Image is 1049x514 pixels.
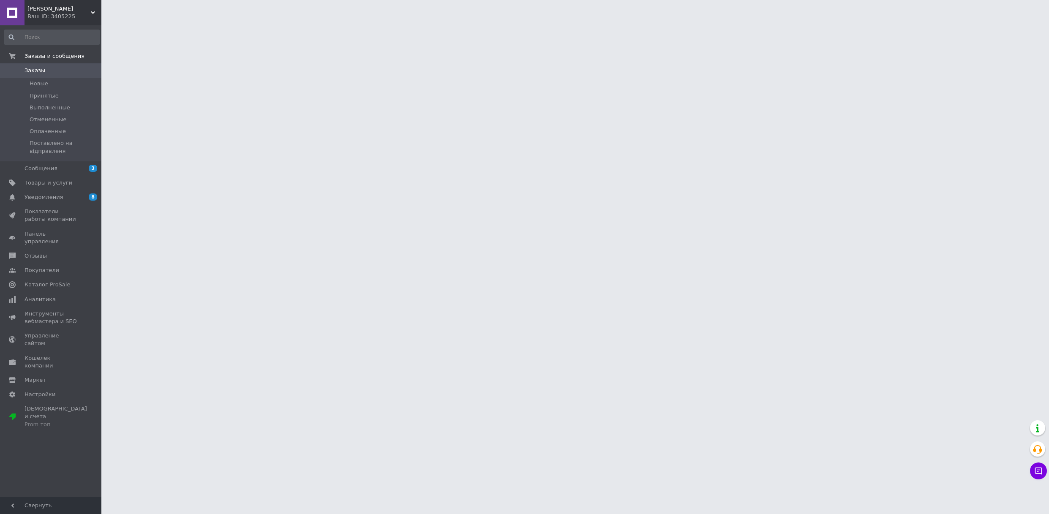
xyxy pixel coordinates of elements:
span: Аналитика [25,296,56,303]
span: Заказы [25,67,45,74]
span: Новые [30,80,48,87]
span: Joni [27,5,91,13]
span: Настройки [25,391,55,398]
span: [DEMOGRAPHIC_DATA] и счета [25,405,87,428]
span: Заказы и сообщения [25,52,84,60]
input: Поиск [4,30,100,45]
span: Управление сайтом [25,332,78,347]
span: Кошелек компании [25,354,78,370]
span: Отмененные [30,116,66,123]
span: Выполненные [30,104,70,112]
span: Уведомления [25,193,63,201]
span: Товары и услуги [25,179,72,187]
span: Панель управления [25,230,78,245]
span: Каталог ProSale [25,281,70,288]
span: Оплаченные [30,128,66,135]
span: Принятые [30,92,59,100]
button: Чат с покупателем [1030,462,1047,479]
span: 8 [89,193,97,201]
span: Показатели работы компании [25,208,78,223]
div: Ваш ID: 3405225 [27,13,101,20]
span: Поставлено на відправленя [30,139,99,155]
span: Сообщения [25,165,57,172]
span: Маркет [25,376,46,384]
div: Prom топ [25,421,87,428]
span: 3 [89,165,97,172]
span: Отзывы [25,252,47,260]
span: Покупатели [25,267,59,274]
span: Инструменты вебмастера и SEO [25,310,78,325]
